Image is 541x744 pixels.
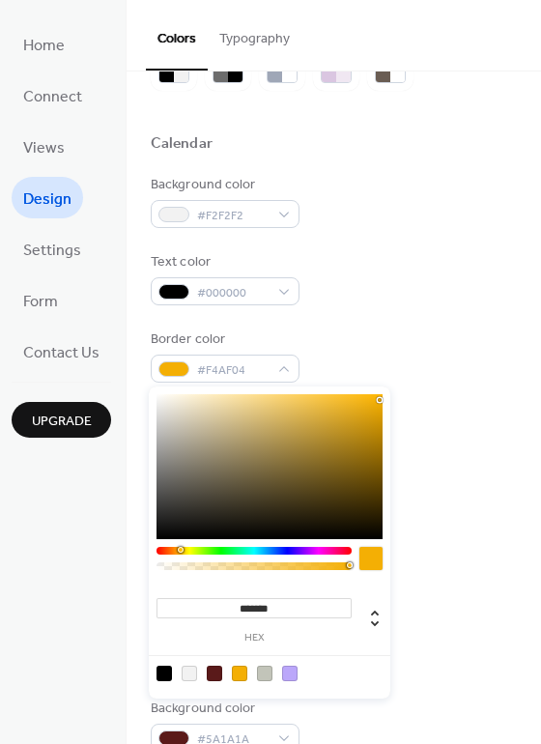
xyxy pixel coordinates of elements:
[23,338,100,368] span: Contact Us
[12,279,70,321] a: Form
[151,699,296,719] div: Background color
[197,360,269,381] span: #F4AF04
[207,666,222,681] div: rgb(90, 26, 26)
[12,330,111,372] a: Contact Us
[197,206,269,226] span: #F2F2F2
[151,134,213,155] div: Calendar
[23,31,65,61] span: Home
[23,133,65,163] span: Views
[32,412,92,432] span: Upgrade
[257,666,272,681] div: rgb(194, 196, 185)
[182,666,197,681] div: rgb(242, 242, 242)
[23,287,58,317] span: Form
[151,175,296,195] div: Background color
[151,329,296,350] div: Border color
[157,666,172,681] div: rgb(0, 0, 0)
[23,82,82,112] span: Connect
[157,633,352,644] label: hex
[12,126,76,167] a: Views
[12,177,83,218] a: Design
[282,666,298,681] div: rgb(187, 167, 250)
[12,74,94,116] a: Connect
[12,228,93,270] a: Settings
[12,23,76,65] a: Home
[232,666,247,681] div: rgb(244, 175, 4)
[197,283,269,303] span: #000000
[151,252,296,272] div: Text color
[23,185,71,215] span: Design
[23,236,81,266] span: Settings
[12,402,111,438] button: Upgrade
